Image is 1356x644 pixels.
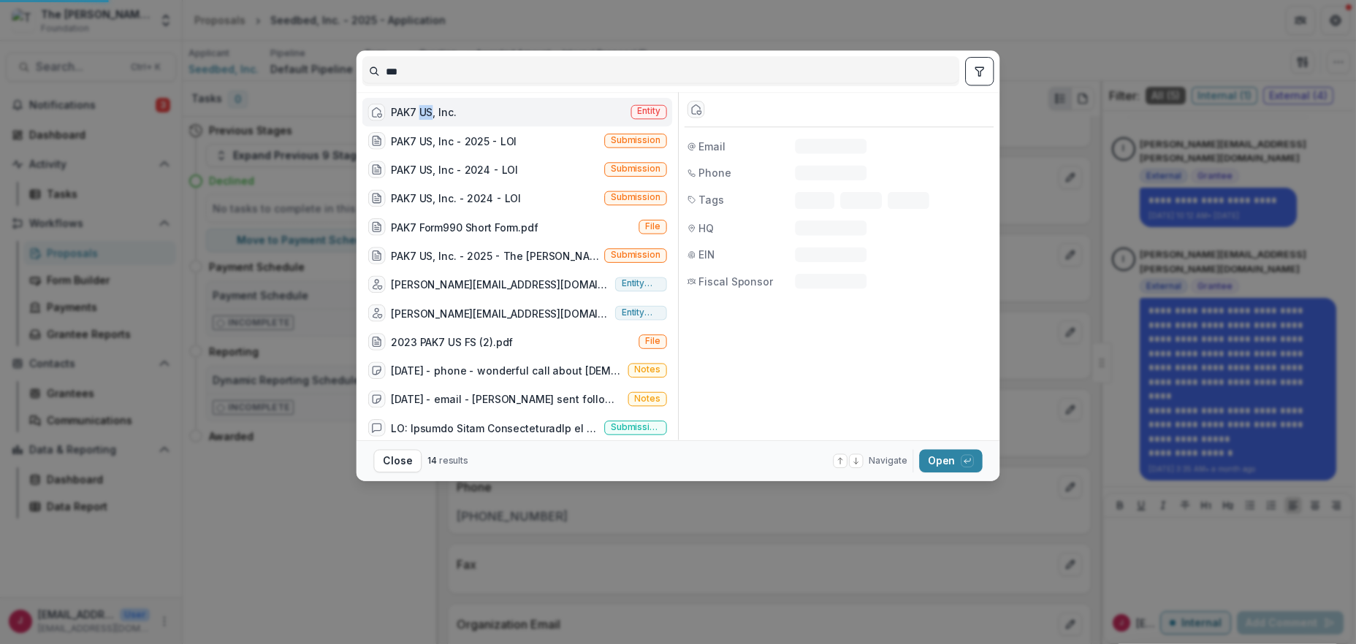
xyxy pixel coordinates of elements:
span: Fiscal Sponsor [698,274,772,289]
div: [DATE] - phone - wonderful call about [DEMOGRAPHIC_DATA] work in [GEOGRAPHIC_DATA] that website d... [391,363,622,378]
span: Entity user [621,279,660,289]
span: File [645,337,660,347]
div: [PERSON_NAME][EMAIL_ADDRESS][DOMAIN_NAME] [391,306,609,321]
span: HQ [698,221,714,236]
div: PAK7 US, Inc. - 2024 - LOI [391,191,521,206]
div: LO: Ipsumdo Sitam ConsecteturadIp el s doei temporin ut laboree dolo magn aliquaenimad minimve qu... [391,421,598,436]
span: EIN [698,247,715,262]
span: Navigate [869,454,907,467]
div: PAK7 US, Inc - 2025 - LOI [391,134,517,149]
div: PAK7 US, Inc - 2024 - LOI [391,162,518,177]
button: Open [919,450,982,472]
span: Email [698,139,725,154]
span: results [439,455,468,466]
div: PAK7 US, Inc. - 2025 - The [PERSON_NAME] Foundation Grant Proposal Application [391,248,598,264]
span: Notes [634,394,660,404]
div: [PERSON_NAME][EMAIL_ADDRESS][DOMAIN_NAME] [391,277,609,292]
span: Entity user [621,307,660,318]
span: Submission [611,135,660,145]
button: Close [373,450,422,472]
div: PAK7 US, Inc. [391,104,456,120]
span: File [645,221,660,231]
span: Submission [611,164,660,175]
div: [DATE] - email - [PERSON_NAME] sent follow up video regarding work in [GEOGRAPHIC_DATA] [391,391,622,407]
span: Notes [634,365,660,375]
span: Entity [637,107,660,117]
span: 14 [427,455,437,466]
span: Tags [698,192,723,207]
span: Submission [611,193,660,203]
div: 2023 PAK7 US FS (2).pdf [391,334,513,350]
span: Phone [698,165,731,180]
span: Submission comment [611,423,660,433]
span: Submission [611,250,660,261]
div: PAK7 Form990 Short Form.pdf [391,220,538,235]
button: toggle filters [965,57,994,85]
